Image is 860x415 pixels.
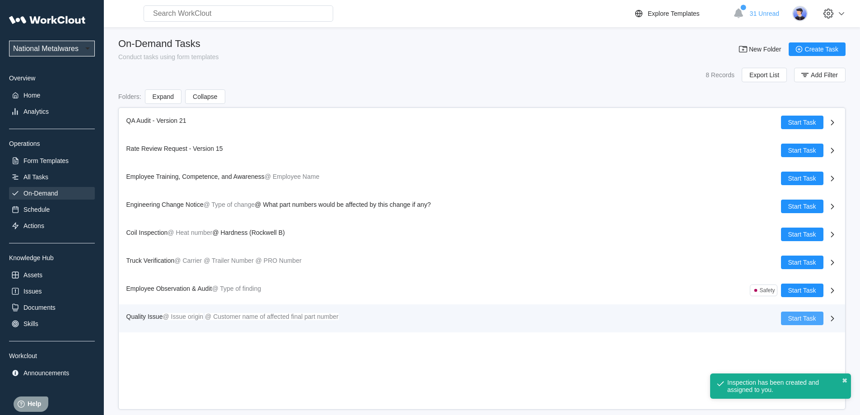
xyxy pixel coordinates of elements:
[212,285,261,292] mark: @ Type of finding
[144,5,333,22] input: Search WorkClout
[781,312,823,325] button: Start Task
[794,68,846,82] button: Add Filter
[9,285,95,298] a: Issues
[788,231,816,238] span: Start Task
[255,201,431,208] span: @ What part numbers would be affected by this change if any?
[212,229,284,236] span: @ Hardness (Rockwell B)
[781,116,823,129] button: Start Task
[9,269,95,281] a: Assets
[204,201,255,208] mark: @ Type of change
[23,190,58,197] div: On-Demand
[749,46,781,52] span: New Folder
[788,203,816,210] span: Start Task
[119,276,845,304] a: Employee Observation & Audit@ Type of findingSafetyStart Task
[781,200,823,213] button: Start Task
[23,108,49,115] div: Analytics
[256,257,302,264] mark: @ PRO Number
[118,38,219,50] div: On-Demand Tasks
[23,304,56,311] div: Documents
[126,313,163,320] span: Quality Issue
[9,140,95,147] div: Operations
[9,171,95,183] a: All Tasks
[811,72,838,78] span: Add Filter
[119,248,845,276] a: Truck Verification@ Carrier@ Trailer Number@ PRO NumberStart Task
[749,72,779,78] span: Export List
[23,320,38,327] div: Skills
[788,287,816,294] span: Start Task
[788,175,816,182] span: Start Task
[23,157,69,164] div: Form Templates
[23,369,69,377] div: Announcements
[788,315,816,322] span: Start Task
[9,254,95,261] div: Knowledge Hub
[126,201,204,208] span: Engineering Change Notice
[119,192,845,220] a: Engineering Change Notice@ Type of change@ What part numbers would be affected by this change if ...
[126,229,168,236] span: Coil Inspection
[205,313,339,320] mark: @ Customer name of affected final part number
[781,172,823,185] button: Start Task
[119,164,845,192] a: Employee Training, Competence, and Awareness@ Employee NameStart Task
[119,136,845,164] a: Rate Review Request - Version 15Start Task
[633,8,729,19] a: Explore Templates
[119,220,845,248] a: Coil Inspection@ Heat number@ Hardness (Rockwell B)Start Task
[788,119,816,126] span: Start Task
[153,93,174,100] span: Expand
[742,68,787,82] button: Export List
[750,10,779,17] span: 31 Unread
[118,53,219,61] div: Conduct tasks using form templates
[805,46,838,52] span: Create Task
[9,154,95,167] a: Form Templates
[9,203,95,216] a: Schedule
[727,379,823,393] div: Inspection has been created and assigned to you.
[185,89,225,104] button: Collapse
[9,219,95,232] a: Actions
[706,71,734,79] div: 8 Records
[23,206,50,213] div: Schedule
[163,313,203,320] mark: @ Issue origin
[9,301,95,314] a: Documents
[789,42,846,56] button: Create Task
[118,93,141,100] div: Folders :
[842,377,847,384] button: close
[193,93,217,100] span: Collapse
[167,229,212,236] mark: @ Heat number
[126,145,223,152] span: Rate Review Request - Version 15
[126,173,265,180] span: Employee Training, Competence, and Awareness
[788,259,816,266] span: Start Task
[126,117,186,124] span: QA Audit - Version 21
[265,173,320,180] mark: @ Employee Name
[792,6,808,21] img: user-5.png
[9,89,95,102] a: Home
[119,108,845,136] a: QA Audit - Version 21Start Task
[9,367,95,379] a: Announcements
[9,352,95,359] div: Workclout
[781,256,823,269] button: Start Task
[174,257,202,264] mark: @ Carrier
[126,285,212,292] span: Employee Observation & Audit
[9,317,95,330] a: Skills
[126,257,175,264] span: Truck Verification
[781,284,823,297] button: Start Task
[9,75,95,82] div: Overview
[23,271,42,279] div: Assets
[23,92,40,99] div: Home
[781,228,823,241] button: Start Task
[145,89,181,104] button: Expand
[759,287,775,294] div: Safety
[204,257,254,264] mark: @ Trailer Number
[781,144,823,157] button: Start Task
[648,10,700,17] div: Explore Templates
[23,173,48,181] div: All Tasks
[9,187,95,200] a: On-Demand
[788,147,816,154] span: Start Task
[733,42,789,56] button: New Folder
[9,105,95,118] a: Analytics
[119,304,845,332] a: Quality Issue@ Issue origin@ Customer name of affected final part numberStart Task
[23,288,42,295] div: Issues
[23,222,44,229] div: Actions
